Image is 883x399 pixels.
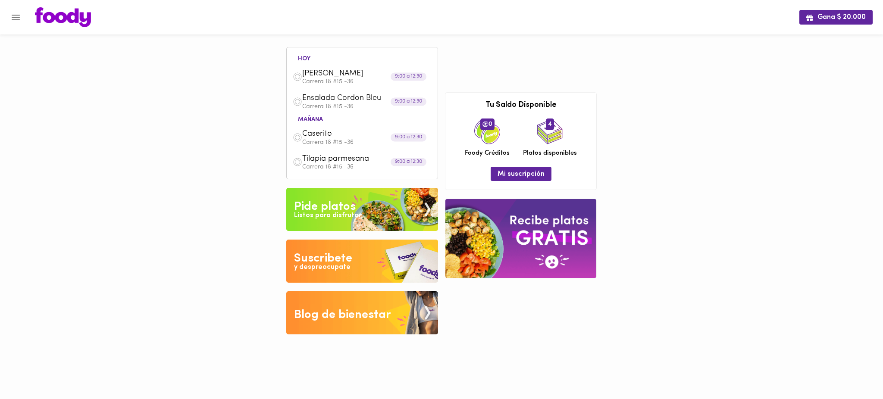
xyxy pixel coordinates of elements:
[445,199,596,278] img: referral-banner.png
[294,306,391,324] div: Blog de bienestar
[294,262,351,272] div: y despreocupate
[291,115,330,123] li: mañana
[294,250,352,267] div: Suscribete
[806,13,866,22] span: Gana $ 20.000
[537,118,563,144] img: icon_dishes.png
[391,158,426,166] div: 9:00 a 12:30
[286,188,438,231] img: Pide un Platos
[799,10,873,24] button: Gana $ 20.000
[391,73,426,81] div: 9:00 a 12:30
[293,157,302,167] img: dish.png
[293,72,302,81] img: dish.png
[293,133,302,142] img: dish.png
[474,118,500,144] img: credits-package.png
[465,149,510,158] span: Foody Créditos
[286,240,438,283] img: Disfruta bajar de peso
[302,69,401,79] span: [PERSON_NAME]
[523,149,577,158] span: Platos disponibles
[452,101,590,110] h3: Tu Saldo Disponible
[294,211,361,221] div: Listos para disfrutar
[5,7,26,28] button: Menu
[291,54,317,62] li: hoy
[482,121,488,127] img: foody-creditos.png
[302,94,401,103] span: Ensalada Cordon Bleu
[546,118,554,130] span: 4
[491,167,551,181] button: Mi suscripción
[302,140,432,146] p: Carrera 18 #15 -36
[293,97,302,106] img: dish.png
[391,133,426,141] div: 9:00 a 12:30
[302,104,432,110] p: Carrera 18 #15 -36
[833,349,874,390] iframe: Messagebird Livechat Widget
[391,97,426,106] div: 9:00 a 12:30
[35,7,91,27] img: logo.png
[302,154,401,164] span: Tilapia parmesana
[480,118,495,130] span: 0
[294,198,356,215] div: Pide platos
[302,129,401,139] span: Caserito
[302,164,432,170] p: Carrera 18 #15 -36
[286,291,438,334] img: Blog de bienestar
[302,79,432,85] p: Carrera 18 #15 -36
[498,170,545,178] span: Mi suscripción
